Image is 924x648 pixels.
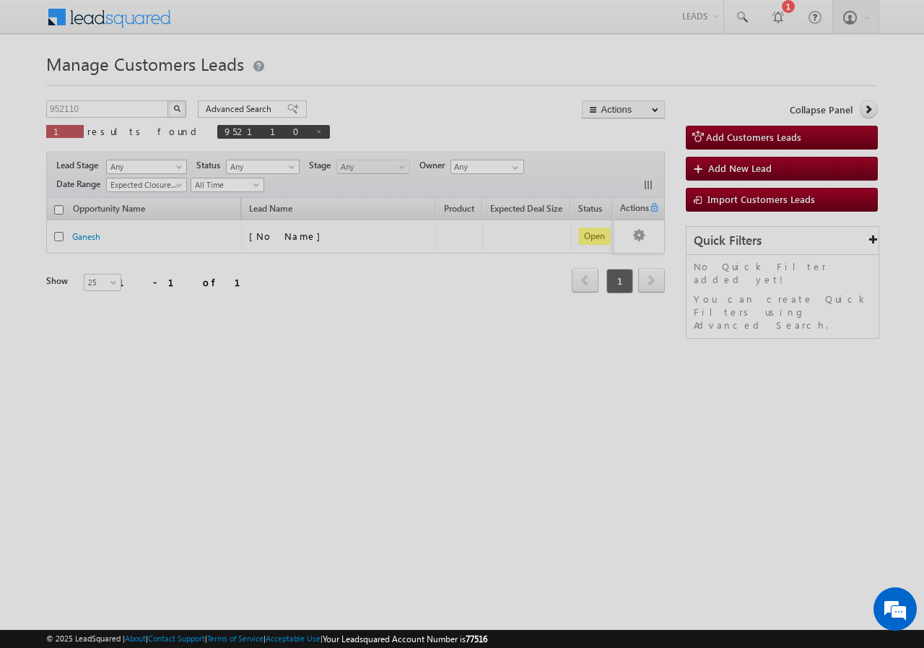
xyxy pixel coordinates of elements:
[207,634,263,643] a: Terms of Service
[46,632,487,646] span: © 2025 LeadSquared | | | | |
[466,634,487,644] span: 77516
[323,634,487,644] span: Your Leadsquared Account Number is
[125,634,146,643] a: About
[266,634,321,643] a: Acceptable Use
[148,634,205,643] a: Contact Support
